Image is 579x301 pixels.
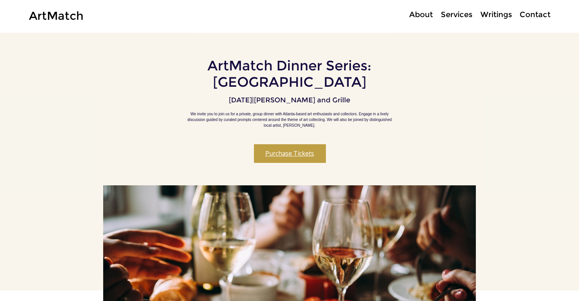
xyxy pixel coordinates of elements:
a: Services [437,9,476,20]
button: Purchase Tickets [254,144,325,162]
p: Writings [477,9,516,20]
p: Contact [516,9,554,20]
p: About [405,9,437,20]
p: [PERSON_NAME] and Grille [254,96,350,104]
nav: Site [381,9,554,20]
a: Writings [476,9,516,20]
h1: ArtMatch Dinner Series: [GEOGRAPHIC_DATA] [129,57,450,90]
span: | [252,96,254,104]
p: We invite you to join us for a private, group dinner with Atlanta-based art enthusiasts and colle... [183,111,396,128]
a: Contact [516,9,554,20]
a: About [405,9,437,20]
a: ArtMatch [29,9,83,23]
p: [DATE] [229,96,252,104]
